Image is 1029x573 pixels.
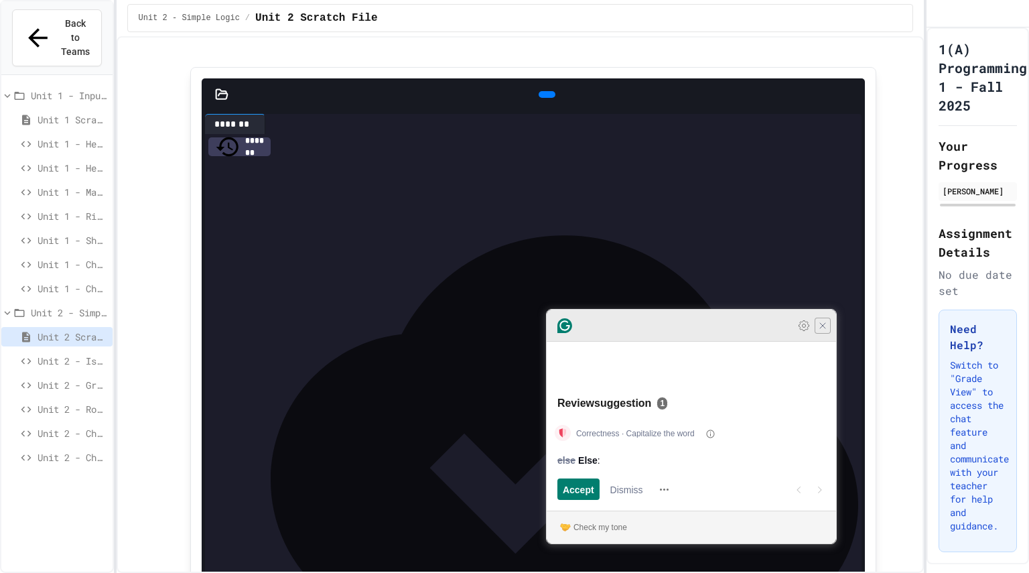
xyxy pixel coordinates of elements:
[943,185,1013,197] div: [PERSON_NAME]
[60,17,90,59] span: Back to Teams
[139,13,240,23] span: Unit 2 - Simple Logic
[939,40,1027,115] h1: 1(A) Programming 1 - Fall 2025
[38,185,107,199] span: Unit 1 - Mad Lib
[38,161,107,175] span: Unit 1 - Hello _____
[12,9,102,66] button: Back to Teams
[38,113,107,127] span: Unit 1 Scratch File
[255,10,377,26] span: Unit 2 Scratch File
[939,137,1017,174] h2: Your Progress
[38,137,107,151] span: Unit 1 - Hello, World!
[245,13,250,23] span: /
[939,267,1017,299] div: No due date set
[38,450,107,464] span: Unit 2 - Challenge Project - Colors on Chessboard
[38,354,107,368] span: Unit 2 - Is Even?
[38,378,107,392] span: Unit 2 - Grocery Tracker
[38,233,107,247] span: Unit 1 - Sharing Cookies
[31,88,107,103] span: Unit 1 - Inputs and Numbers
[38,281,107,296] span: Unit 1 - Challenge Project - Ancient Pyramid
[31,306,107,320] span: Unit 2 - Simple Logic
[38,426,107,440] span: Unit 2 - Challenge Project - Type of Triangle
[38,402,107,416] span: Unit 2 - Rook Move
[38,330,107,344] span: Unit 2 Scratch File
[38,209,107,223] span: Unit 1 - Right Triangle Calculator
[38,257,107,271] span: Unit 1 - Challenge Project - Cat Years Calculator
[950,321,1006,353] h3: Need Help?
[939,224,1017,261] h2: Assignment Details
[950,359,1006,533] p: Switch to "Grade View" to access the chat feature and communicate with your teacher for help and ...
